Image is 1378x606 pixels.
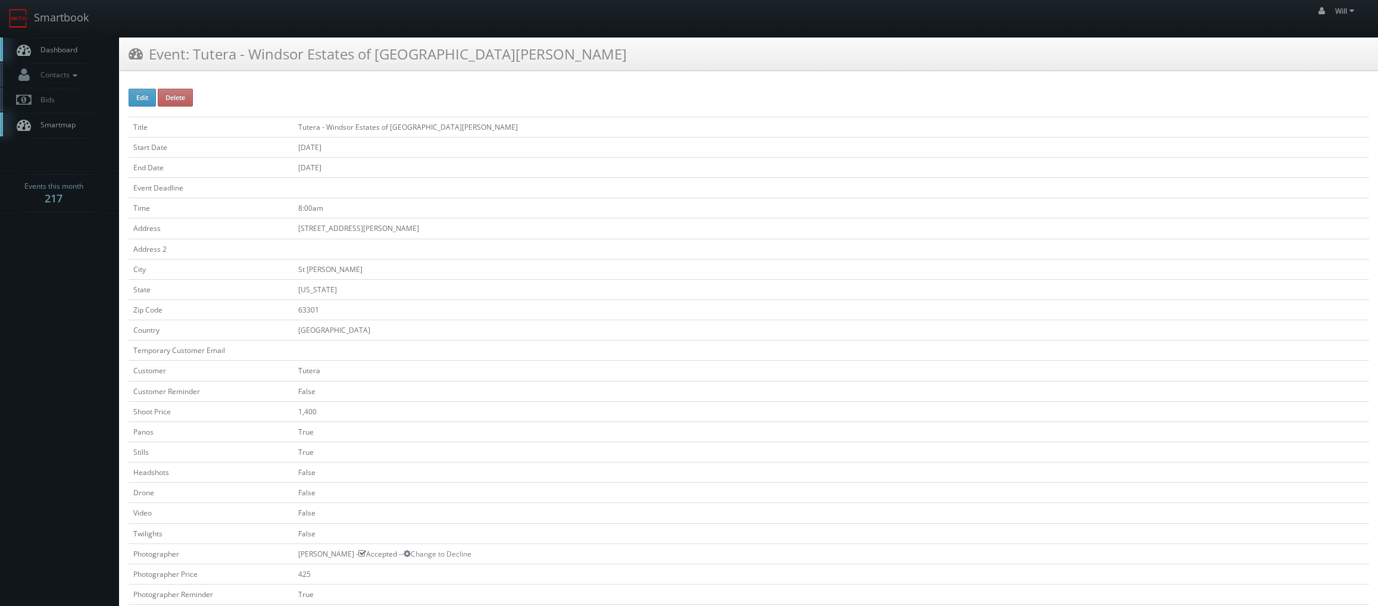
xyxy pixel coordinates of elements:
a: Change to Decline [404,549,471,559]
td: Tutera - Windsor Estates of [GEOGRAPHIC_DATA][PERSON_NAME] [293,117,1369,137]
td: End Date [129,157,293,177]
td: Shoot Price [129,401,293,421]
td: Tutera [293,361,1369,381]
td: True [293,421,1369,442]
td: [PERSON_NAME] - Accepted -- [293,543,1369,564]
td: Headshots [129,463,293,483]
td: False [293,483,1369,503]
span: Events this month [24,180,83,192]
td: [US_STATE] [293,279,1369,299]
td: Photographer [129,543,293,564]
td: Event Deadline [129,178,293,198]
span: Contacts [35,70,80,80]
td: Temporary Customer Email [129,341,293,361]
td: Customer [129,361,293,381]
td: State [129,279,293,299]
td: 1,400 [293,401,1369,421]
td: St [PERSON_NAME] [293,259,1369,279]
button: Edit [129,89,156,107]
td: 63301 [293,299,1369,320]
td: Start Date [129,137,293,157]
td: Video [129,503,293,523]
span: Smartmap [35,120,76,130]
td: 8:00am [293,198,1369,218]
td: False [293,503,1369,523]
td: False [293,463,1369,483]
span: Will [1335,6,1358,16]
td: [DATE] [293,137,1369,157]
td: Drone [129,483,293,503]
td: Zip Code [129,299,293,320]
td: Title [129,117,293,137]
td: [STREET_ADDRESS][PERSON_NAME] [293,218,1369,239]
button: Delete [158,89,193,107]
span: Dashboard [35,45,77,55]
td: Address 2 [129,239,293,259]
img: smartbook-logo.png [9,9,28,28]
h3: Event: Tutera - Windsor Estates of [GEOGRAPHIC_DATA][PERSON_NAME] [129,43,627,64]
strong: 217 [45,191,63,205]
td: True [293,584,1369,604]
td: Photographer Price [129,564,293,584]
td: [DATE] [293,157,1369,177]
td: Panos [129,421,293,442]
td: [GEOGRAPHIC_DATA] [293,320,1369,341]
td: Customer Reminder [129,381,293,401]
td: City [129,259,293,279]
td: Address [129,218,293,239]
td: Twilights [129,523,293,543]
td: Country [129,320,293,341]
td: False [293,381,1369,401]
td: False [293,523,1369,543]
span: Bids [35,95,55,105]
td: Time [129,198,293,218]
td: 425 [293,564,1369,584]
td: Photographer Reminder [129,584,293,604]
td: Stills [129,442,293,462]
td: True [293,442,1369,462]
